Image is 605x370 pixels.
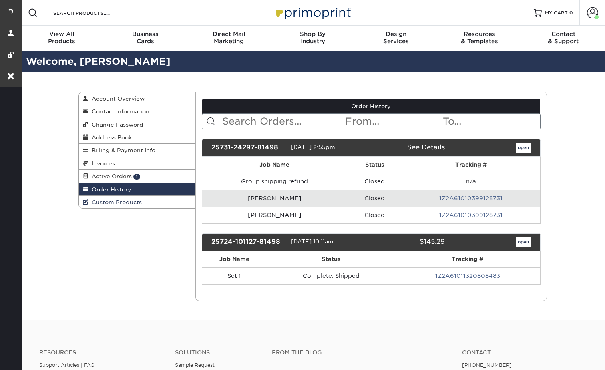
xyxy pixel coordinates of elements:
span: Order History [88,186,131,193]
a: Contact [462,349,586,356]
span: Billing & Payment Info [88,147,155,153]
span: Custom Products [88,199,142,205]
span: 0 [569,10,573,16]
a: Active Orders 1 [79,170,196,183]
div: & Support [521,30,605,45]
th: Tracking # [402,157,540,173]
a: Sample Request [175,362,215,368]
span: Contact [521,30,605,38]
a: 1Z2A61011320808483 [435,273,500,279]
span: Account Overview [88,95,145,102]
a: Billing & Payment Info [79,144,196,157]
a: Order History [79,183,196,196]
h4: Solutions [175,349,260,356]
input: To... [442,114,540,129]
a: DesignServices [354,26,438,51]
span: Active Orders [88,173,132,179]
h2: Welcome, [PERSON_NAME] [20,54,605,69]
input: From... [344,114,442,129]
span: [DATE] 2:55pm [291,144,335,150]
span: Resources [438,30,522,38]
a: open [516,143,531,153]
th: Status [347,157,402,173]
a: Custom Products [79,196,196,208]
a: 1Z2A61010399128731 [439,212,502,218]
a: Address Book [79,131,196,144]
a: Contact Information [79,105,196,118]
a: Contact& Support [521,26,605,51]
td: [PERSON_NAME] [202,190,347,207]
td: Closed [347,207,402,223]
div: Marketing [187,30,271,45]
span: Contact Information [88,108,149,115]
a: 1Z2A61010399128731 [439,195,502,201]
div: Products [20,30,104,45]
div: & Templates [438,30,522,45]
input: Search Orders... [221,114,344,129]
td: Group shipping refund [202,173,347,190]
input: SEARCH PRODUCTS..... [52,8,131,18]
div: Services [354,30,438,45]
span: MY CART [545,10,568,16]
a: BusinessCards [104,26,187,51]
div: $145.29 [365,237,451,247]
a: Support Articles | FAQ [39,362,95,368]
td: Closed [347,190,402,207]
a: Change Password [79,118,196,131]
th: Job Name [202,251,267,267]
span: Invoices [88,160,115,167]
th: Status [267,251,396,267]
a: Order History [202,99,540,114]
span: Business [104,30,187,38]
a: View AllProducts [20,26,104,51]
a: Account Overview [79,92,196,105]
span: View All [20,30,104,38]
a: Resources& Templates [438,26,522,51]
td: Set 1 [202,267,267,284]
span: [DATE] 10:11am [291,238,334,245]
div: 25731-24297-81498 [205,143,291,153]
a: Direct MailMarketing [187,26,271,51]
img: Primoprint [273,4,353,21]
span: Shop By [271,30,354,38]
a: Invoices [79,157,196,170]
a: See Details [407,143,445,151]
th: Tracking # [395,251,540,267]
div: Cards [104,30,187,45]
div: 25724-101127-81498 [205,237,291,247]
td: Complete: Shipped [267,267,396,284]
a: open [516,237,531,247]
span: Design [354,30,438,38]
span: Address Book [88,134,132,141]
h4: Resources [39,349,163,356]
td: Closed [347,173,402,190]
th: Job Name [202,157,347,173]
td: n/a [402,173,540,190]
span: Direct Mail [187,30,271,38]
span: Change Password [88,121,143,128]
td: [PERSON_NAME] [202,207,347,223]
span: 1 [133,174,140,180]
h4: From the Blog [272,349,440,356]
a: [PHONE_NUMBER] [462,362,512,368]
a: Shop ByIndustry [271,26,354,51]
div: Industry [271,30,354,45]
